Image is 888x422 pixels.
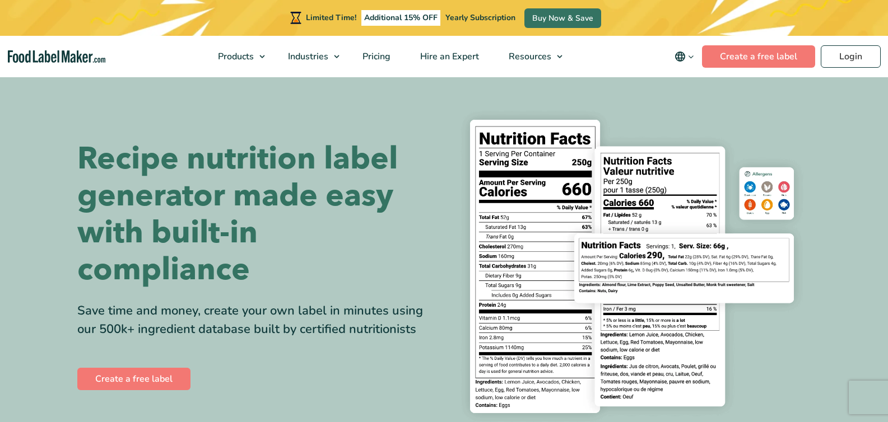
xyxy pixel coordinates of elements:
[524,8,601,28] a: Buy Now & Save
[361,10,440,26] span: Additional 15% OFF
[821,45,881,68] a: Login
[348,36,403,77] a: Pricing
[359,50,392,63] span: Pricing
[702,45,815,68] a: Create a free label
[77,368,190,390] a: Create a free label
[273,36,345,77] a: Industries
[77,302,436,339] div: Save time and money, create your own label in minutes using our 500k+ ingredient database built b...
[445,12,515,23] span: Yearly Subscription
[306,12,356,23] span: Limited Time!
[406,36,491,77] a: Hire an Expert
[505,50,552,63] span: Resources
[215,50,255,63] span: Products
[77,140,436,288] h1: Recipe nutrition label generator made easy with built-in compliance
[494,36,568,77] a: Resources
[285,50,329,63] span: Industries
[203,36,271,77] a: Products
[417,50,480,63] span: Hire an Expert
